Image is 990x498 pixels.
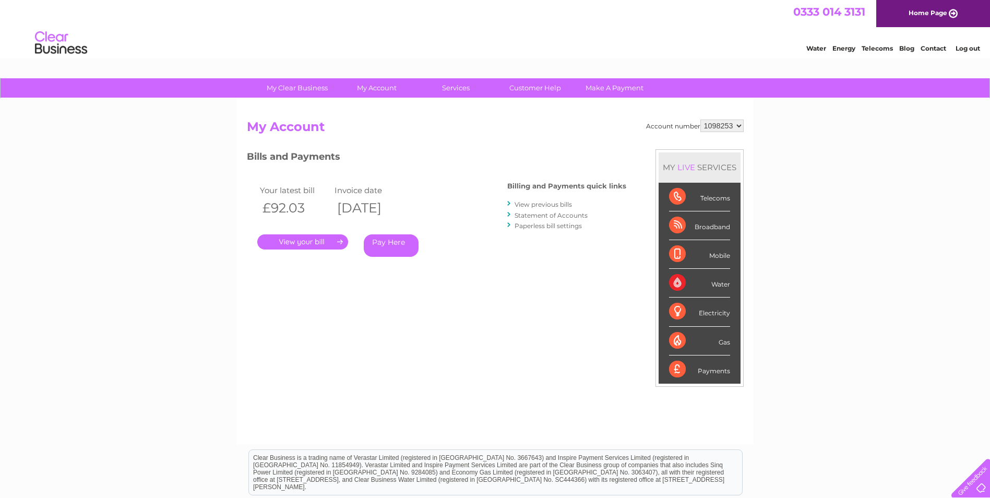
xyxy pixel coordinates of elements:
[515,200,572,208] a: View previous bills
[669,211,730,240] div: Broadband
[646,120,744,132] div: Account number
[669,240,730,269] div: Mobile
[332,183,407,197] td: Invoice date
[571,78,658,98] a: Make A Payment
[921,44,946,52] a: Contact
[669,269,730,298] div: Water
[669,327,730,355] div: Gas
[364,234,419,257] a: Pay Here
[257,183,332,197] td: Your latest bill
[806,44,826,52] a: Water
[793,5,865,18] a: 0333 014 3131
[675,162,697,172] div: LIVE
[247,149,626,168] h3: Bills and Payments
[832,44,855,52] a: Energy
[515,211,588,219] a: Statement of Accounts
[34,27,88,59] img: logo.png
[249,6,742,51] div: Clear Business is a trading name of Verastar Limited (registered in [GEOGRAPHIC_DATA] No. 3667643...
[956,44,980,52] a: Log out
[862,44,893,52] a: Telecoms
[669,183,730,211] div: Telecoms
[659,152,741,182] div: MY SERVICES
[669,298,730,326] div: Electricity
[332,197,407,219] th: [DATE]
[257,234,348,250] a: .
[899,44,914,52] a: Blog
[333,78,420,98] a: My Account
[492,78,578,98] a: Customer Help
[254,78,340,98] a: My Clear Business
[413,78,499,98] a: Services
[669,355,730,384] div: Payments
[507,182,626,190] h4: Billing and Payments quick links
[515,222,582,230] a: Paperless bill settings
[257,197,332,219] th: £92.03
[247,120,744,139] h2: My Account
